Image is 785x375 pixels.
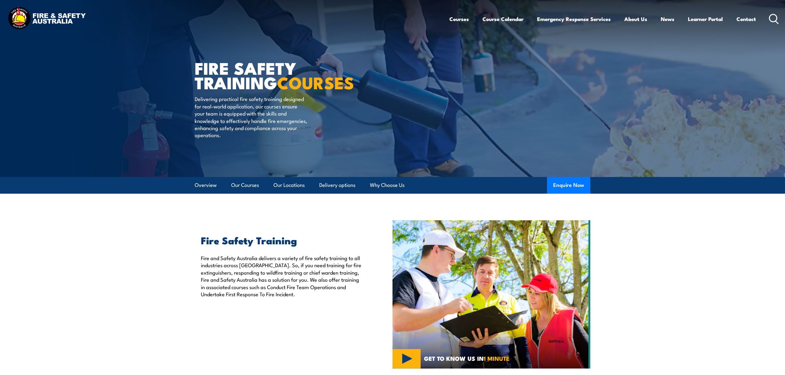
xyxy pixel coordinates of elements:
a: Contact [736,11,756,27]
strong: 1 MINUTE [484,354,510,363]
a: Our Locations [274,177,305,193]
p: Delivering practical fire safety training designed for real-world application, our courses ensure... [195,95,308,138]
a: Our Courses [231,177,259,193]
a: About Us [624,11,647,27]
a: News [661,11,674,27]
p: Fire and Safety Australia delivers a variety of fire safety training to all industries across [GE... [201,254,364,297]
a: Overview [195,177,217,193]
a: Course Calendar [482,11,524,27]
h2: Fire Safety Training [201,236,364,244]
a: Emergency Response Services [537,11,611,27]
a: Delivery options [319,177,355,193]
img: Fire Safety Training Courses [392,220,590,369]
a: Why Choose Us [370,177,405,193]
a: Courses [449,11,469,27]
span: GET TO KNOW US IN [424,356,510,361]
strong: COURSES [277,69,354,95]
h1: FIRE SAFETY TRAINING [195,61,347,89]
button: Enquire Now [547,177,590,194]
a: Learner Portal [688,11,723,27]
